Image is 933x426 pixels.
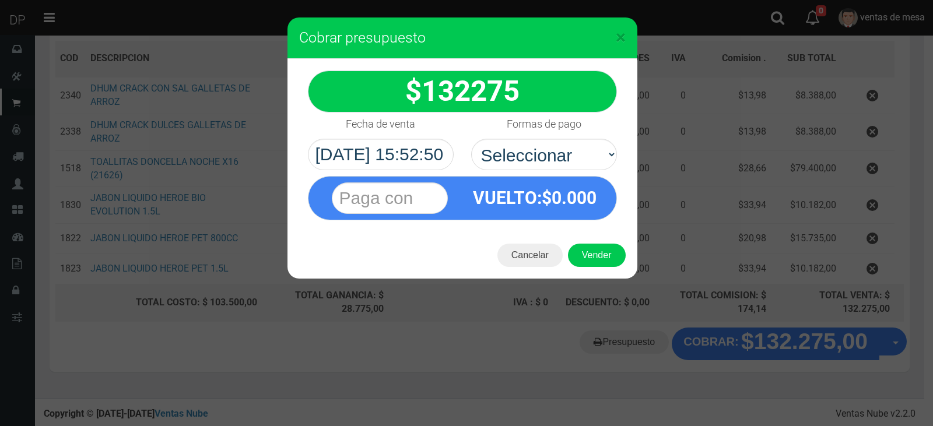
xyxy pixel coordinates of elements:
h4: Fecha de venta [346,118,415,130]
button: Close [616,28,626,47]
button: Cancelar [497,244,563,267]
span: × [616,26,626,48]
button: Vender [568,244,626,267]
input: Paga con [332,182,448,214]
span: 0.000 [552,188,597,208]
span: 132275 [422,75,520,108]
h4: Formas de pago [507,118,581,130]
h3: Cobrar presupuesto [299,29,626,47]
strong: $ [405,75,520,108]
strong: :$ [473,188,597,208]
span: VUELTO [473,188,537,208]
